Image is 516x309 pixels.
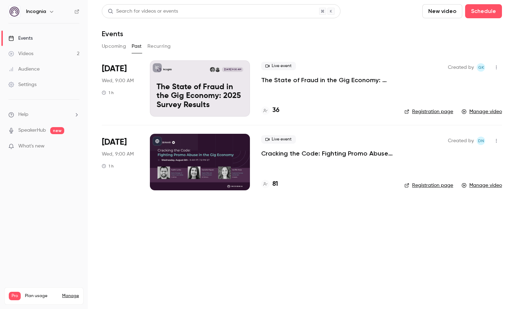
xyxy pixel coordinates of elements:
div: 1 h [102,163,114,169]
div: Search for videos or events [108,8,178,15]
span: Created by [448,63,474,72]
span: Wed, 9:00 AM [102,77,134,84]
p: Incognia [163,68,172,71]
h4: 36 [272,106,279,115]
img: Victor Cavalcanti [210,67,215,72]
span: Live event [261,62,296,70]
span: Plan usage [25,293,58,299]
img: Incognia [9,6,20,17]
button: Schedule [465,4,502,18]
a: 81 [261,179,278,189]
a: The State of Fraud in the Gig Economy: 2025 Survey Results [261,76,393,84]
a: Cracking the Code: Fighting Promo Abuse in the Gig Economy [261,149,393,158]
a: The State of Fraud in the Gig Economy: 2025 Survey ResultsIncogniaFelix Efren Gonzalez ReyesVicto... [150,60,250,117]
span: DN [478,137,484,145]
a: SpeakerHub [18,127,46,134]
span: Gianna Kennedy [477,63,485,72]
h4: 81 [272,179,278,189]
div: Aug 6 Wed, 9:00 AM (America/Los Angeles) [102,134,139,190]
button: Past [132,41,142,52]
h6: Incognia [26,8,46,15]
span: Live event [261,135,296,144]
span: Help [18,111,28,118]
button: Upcoming [102,41,126,52]
h1: Events [102,29,123,38]
span: David Nesbitt [477,137,485,145]
button: New video [422,4,462,18]
a: Manage video [462,108,502,115]
span: What's new [18,143,45,150]
a: Registration page [404,108,453,115]
div: Videos [8,50,33,57]
div: Sep 24 Wed, 12:00 PM (America/New York) [102,60,139,117]
img: Felix Efren Gonzalez Reyes [215,67,220,72]
div: Audience [8,66,40,73]
div: Events [8,35,33,42]
span: GK [478,63,484,72]
iframe: Noticeable Trigger [71,143,79,150]
span: [DATE] 9:00 AM [222,67,243,72]
a: Manage [62,293,79,299]
button: Recurring [147,41,171,52]
div: Settings [8,81,37,88]
span: [DATE] [102,137,127,148]
a: 36 [261,106,279,115]
span: Wed, 9:00 AM [102,151,134,158]
span: [DATE] [102,63,127,74]
p: The State of Fraud in the Gig Economy: 2025 Survey Results [157,83,243,110]
div: 1 h [102,90,114,96]
span: new [50,127,64,134]
a: Manage video [462,182,502,189]
li: help-dropdown-opener [8,111,79,118]
span: Pro [9,292,21,300]
span: Created by [448,137,474,145]
a: Registration page [404,182,453,189]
